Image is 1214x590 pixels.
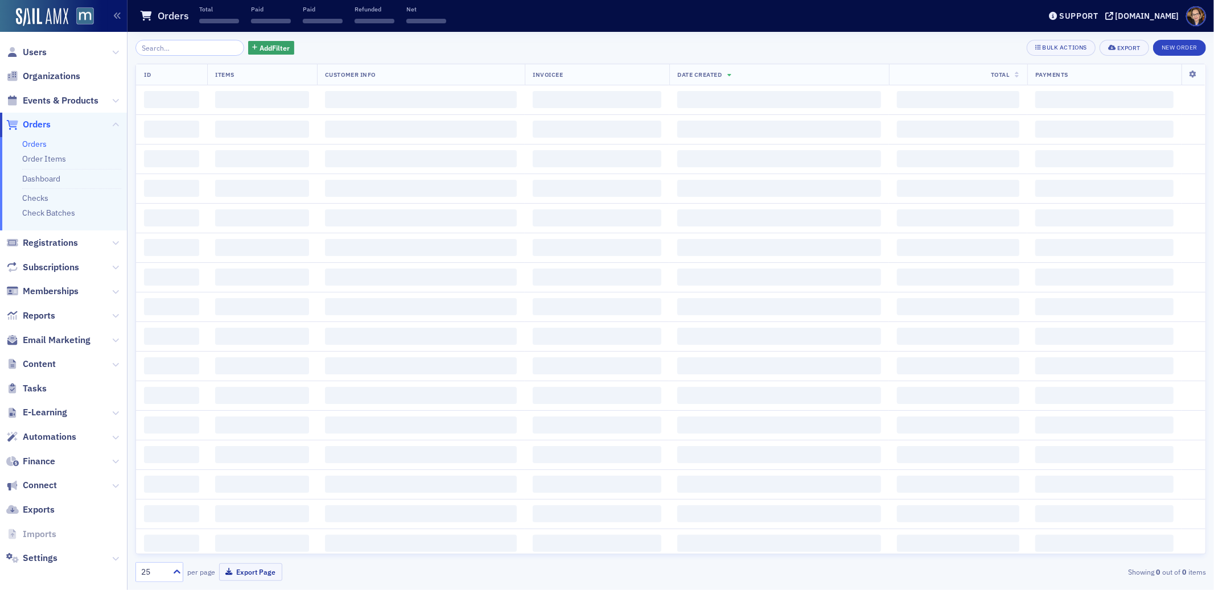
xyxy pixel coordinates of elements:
[677,416,881,434] span: ‌
[23,334,90,346] span: Email Marketing
[1035,387,1174,404] span: ‌
[199,5,239,13] p: Total
[144,209,199,226] span: ‌
[158,9,189,23] h1: Orders
[1153,42,1206,52] a: New Order
[144,387,199,404] span: ‌
[215,150,309,167] span: ‌
[897,269,1019,286] span: ‌
[677,91,881,108] span: ‌
[215,71,234,79] span: Items
[144,91,199,108] span: ‌
[144,416,199,434] span: ‌
[144,446,199,463] span: ‌
[533,150,661,167] span: ‌
[215,387,309,404] span: ‌
[897,416,1019,434] span: ‌
[857,567,1206,577] div: Showing out of items
[533,505,661,522] span: ‌
[677,298,881,315] span: ‌
[141,566,166,578] div: 25
[1035,91,1174,108] span: ‌
[215,298,309,315] span: ‌
[144,357,199,374] span: ‌
[23,455,55,468] span: Finance
[22,208,75,218] a: Check Batches
[325,180,517,197] span: ‌
[23,552,57,564] span: Settings
[303,5,343,13] p: Paid
[677,535,881,552] span: ‌
[325,209,517,226] span: ‌
[23,94,98,107] span: Events & Products
[533,446,661,463] span: ‌
[144,535,199,552] span: ‌
[1035,535,1174,552] span: ‌
[23,118,51,131] span: Orders
[677,209,881,226] span: ‌
[23,431,76,443] span: Automations
[144,476,199,493] span: ‌
[215,239,309,256] span: ‌
[1035,269,1174,286] span: ‌
[991,71,1010,79] span: Total
[215,505,309,522] span: ‌
[533,71,563,79] span: Invoicee
[677,357,881,374] span: ‌
[897,446,1019,463] span: ‌
[325,535,517,552] span: ‌
[897,505,1019,522] span: ‌
[215,180,309,197] span: ‌
[1186,6,1206,26] span: Profile
[6,70,80,82] a: Organizations
[533,298,661,315] span: ‌
[22,139,47,149] a: Orders
[677,71,722,79] span: Date Created
[677,446,881,463] span: ‌
[23,406,67,419] span: E-Learning
[897,209,1019,226] span: ‌
[1035,476,1174,493] span: ‌
[23,479,57,492] span: Connect
[1035,71,1068,79] span: Payments
[215,121,309,138] span: ‌
[897,476,1019,493] span: ‌
[6,237,78,249] a: Registrations
[1154,567,1162,577] strong: 0
[22,193,48,203] a: Checks
[1035,180,1174,197] span: ‌
[533,180,661,197] span: ‌
[16,8,68,26] a: SailAMX
[677,505,881,522] span: ‌
[6,94,98,107] a: Events & Products
[325,476,517,493] span: ‌
[215,416,309,434] span: ‌
[325,505,517,522] span: ‌
[215,476,309,493] span: ‌
[144,269,199,286] span: ‌
[533,121,661,138] span: ‌
[6,504,55,516] a: Exports
[215,269,309,286] span: ‌
[897,357,1019,374] span: ‌
[22,154,66,164] a: Order Items
[533,476,661,493] span: ‌
[215,328,309,345] span: ‌
[303,19,343,23] span: ‌
[677,239,881,256] span: ‌
[6,431,76,443] a: Automations
[23,358,56,370] span: Content
[144,121,199,138] span: ‌
[1117,45,1141,51] div: Export
[1043,44,1087,51] div: Bulk Actions
[144,328,199,345] span: ‌
[1116,11,1179,21] div: [DOMAIN_NAME]
[1035,239,1174,256] span: ‌
[533,269,661,286] span: ‌
[144,505,199,522] span: ‌
[23,528,56,541] span: Imports
[325,121,517,138] span: ‌
[23,237,78,249] span: Registrations
[251,19,291,23] span: ‌
[6,261,79,274] a: Subscriptions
